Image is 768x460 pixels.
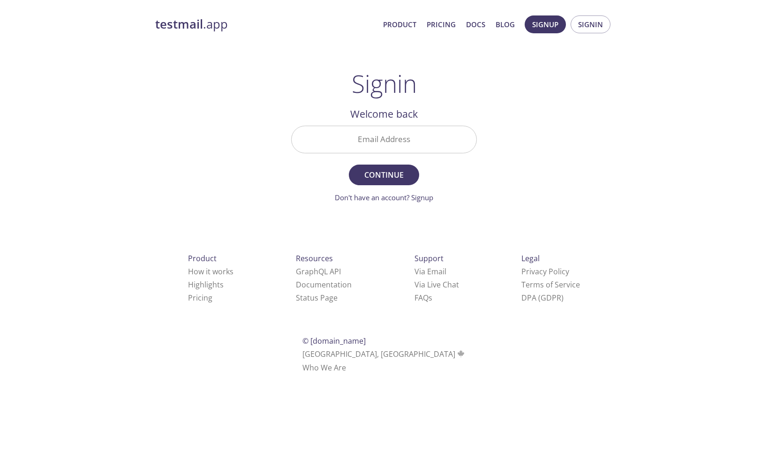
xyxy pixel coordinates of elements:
button: Signup [525,15,566,33]
span: Continue [359,168,409,181]
span: Signup [532,18,558,30]
strong: testmail [155,16,203,32]
a: How it works [188,266,233,277]
a: Who We Are [302,362,346,373]
span: Signin [578,18,603,30]
span: Product [188,253,217,264]
span: [GEOGRAPHIC_DATA], [GEOGRAPHIC_DATA] [302,349,466,359]
a: Privacy Policy [521,266,569,277]
a: Pricing [427,18,456,30]
a: Terms of Service [521,279,580,290]
a: Pricing [188,293,212,303]
button: Signin [571,15,610,33]
a: Documentation [296,279,352,290]
a: FAQ [414,293,432,303]
a: Status Page [296,293,338,303]
a: Don't have an account? Signup [335,193,433,202]
a: Via Email [414,266,446,277]
span: s [429,293,432,303]
a: Product [383,18,416,30]
button: Continue [349,165,419,185]
a: DPA (GDPR) [521,293,564,303]
a: Blog [496,18,515,30]
span: Resources [296,253,333,264]
a: Highlights [188,279,224,290]
span: © [DOMAIN_NAME] [302,336,366,346]
a: Via Live Chat [414,279,459,290]
a: GraphQL API [296,266,341,277]
h2: Welcome back [291,106,477,122]
h1: Signin [352,69,417,98]
a: testmail.app [155,16,376,32]
span: Support [414,253,444,264]
span: Legal [521,253,540,264]
a: Docs [466,18,485,30]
